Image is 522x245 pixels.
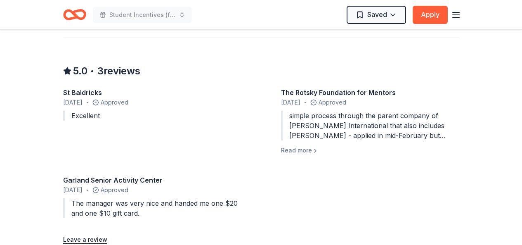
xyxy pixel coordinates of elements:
div: The manager was very nice and handed me one $20 and one $10 gift card. [63,198,241,218]
button: Leave a review [63,235,107,245]
div: St Baldricks [63,88,241,98]
button: Read more [281,145,319,155]
div: Approved [63,98,241,107]
span: 3 reviews [97,64,140,78]
span: • [86,99,88,106]
a: Home [63,5,86,24]
span: • [304,99,306,106]
span: Student Incentives (for attendance, achievement, behavior) [109,10,175,20]
div: Approved [63,185,241,195]
span: 5.0 [73,64,87,78]
span: Saved [367,9,387,20]
span: [DATE] [63,98,83,107]
span: • [86,187,88,193]
div: simple process through the parent company of [PERSON_NAME] International that also includes [PERS... [281,111,459,140]
div: The Rotsky Foundation for Mentors [281,88,459,98]
div: Garland Senior Activity Center [63,175,241,185]
button: Student Incentives (for attendance, achievement, behavior) [93,7,192,23]
span: • [90,67,94,76]
span: [DATE] [281,98,300,107]
div: Approved [281,98,459,107]
div: Excellent [63,111,241,121]
button: Saved [347,6,406,24]
button: Apply [413,6,448,24]
span: [DATE] [63,185,83,195]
